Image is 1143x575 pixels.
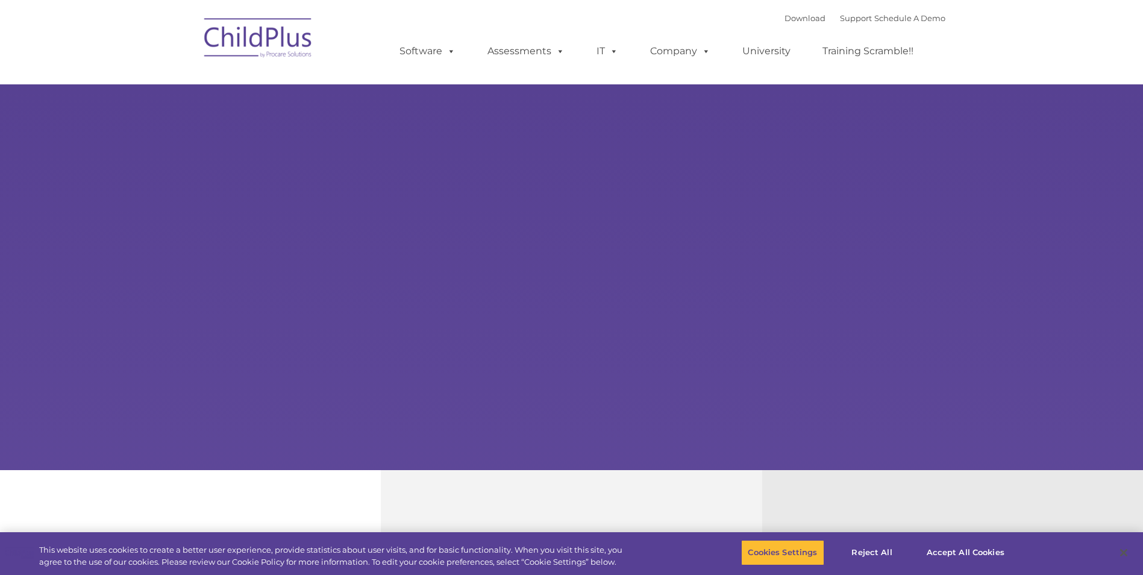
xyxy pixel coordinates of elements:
a: Company [638,39,722,63]
font: | [784,13,945,23]
a: Software [387,39,468,63]
a: Support [840,13,872,23]
a: IT [584,39,630,63]
img: ChildPlus by Procare Solutions [198,10,319,70]
a: Assessments [475,39,577,63]
a: University [730,39,803,63]
div: This website uses cookies to create a better user experience, provide statistics about user visit... [39,544,628,568]
a: Download [784,13,825,23]
a: Training Scramble!! [810,39,925,63]
button: Accept All Cookies [920,540,1011,565]
a: Schedule A Demo [874,13,945,23]
button: Reject All [835,540,910,565]
button: Close [1110,539,1137,566]
button: Cookies Settings [741,540,824,565]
